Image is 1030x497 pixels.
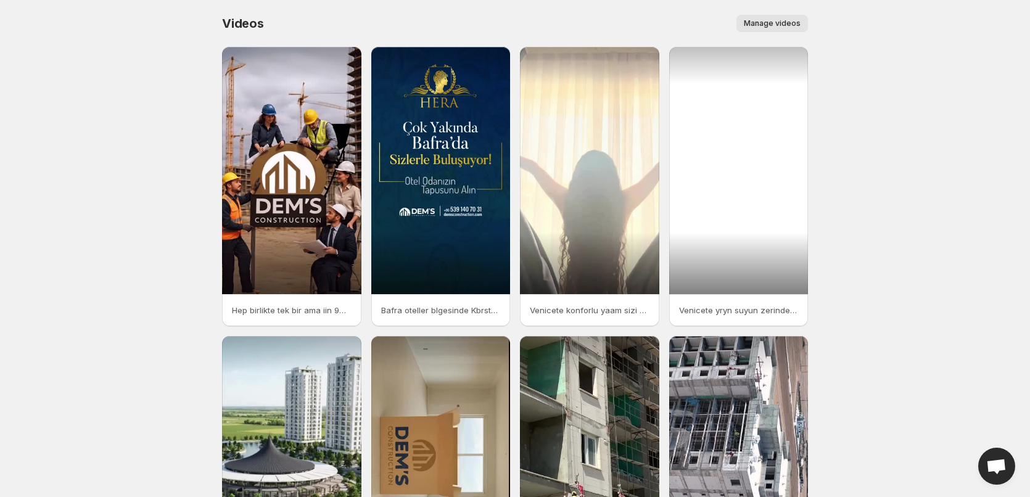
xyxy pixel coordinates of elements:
[978,448,1015,485] div: Open chat
[232,304,352,316] p: Hep birlikte tek bir ama iin 90 539 140 70 31 infodemsconstructionnet
[679,304,799,316] p: Venicete yryn suyun zerinde yaayn Artk [GEOGRAPHIC_DATA]
[381,304,501,316] p: Bafra oteller blgesinde Kbrsta ilk ve tek olan yepyeni bir konsepti sizlerle buluturuyoruz Detayl...
[736,15,808,32] button: Manage videos
[744,18,801,28] span: Manage videos
[222,16,264,31] span: Videos
[530,304,649,316] p: Venicete konforlu yaam sizi bekliyor Bu videoda Venedik Konut Projesinde yer alan 21 dairenin k d...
